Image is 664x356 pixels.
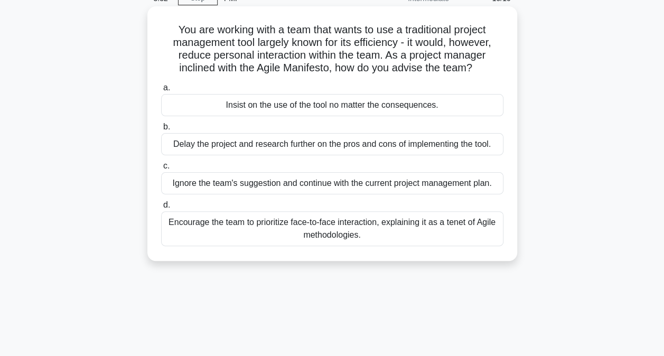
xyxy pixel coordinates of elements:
[163,83,170,92] span: a.
[160,23,504,75] h5: You are working with a team that wants to use a traditional project management tool largely known...
[163,122,170,131] span: b.
[161,133,503,155] div: Delay the project and research further on the pros and cons of implementing the tool.
[161,172,503,194] div: Ignore the team's suggestion and continue with the current project management plan.
[161,211,503,246] div: Encourage the team to prioritize face-to-face interaction, explaining it as a tenet of Agile meth...
[161,94,503,116] div: Insist on the use of the tool no matter the consequences.
[163,161,170,170] span: c.
[163,200,170,209] span: d.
